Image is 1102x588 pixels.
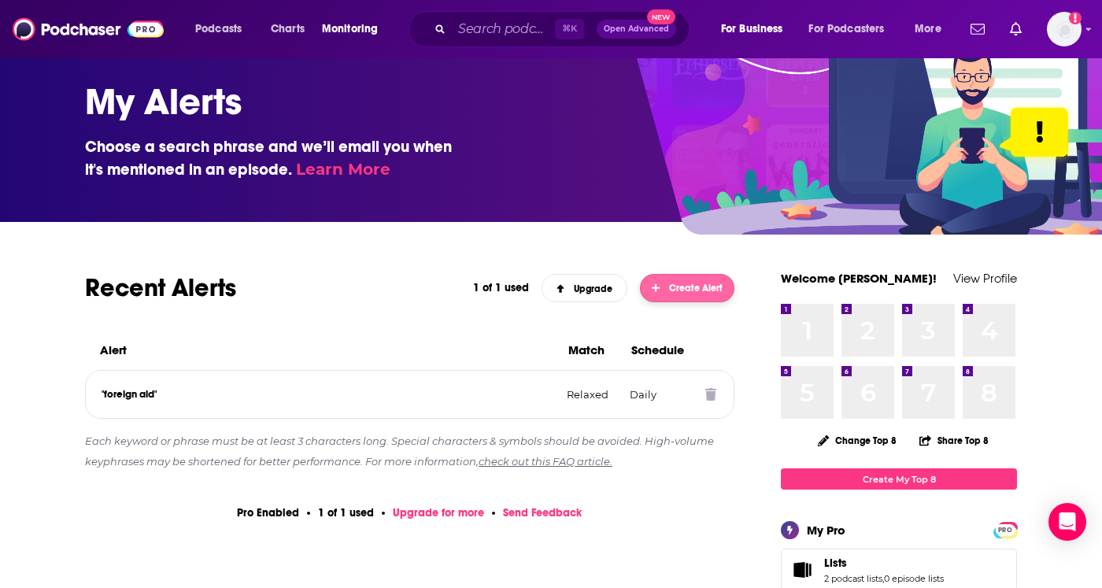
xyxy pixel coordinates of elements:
[271,18,305,40] span: Charts
[1069,12,1082,24] svg: Add a profile image
[824,573,882,584] a: 2 podcast lists
[964,16,991,43] a: Show notifications dropdown
[640,274,734,302] button: Create Alert
[100,342,555,357] h3: Alert
[824,556,944,570] a: Lists
[85,135,463,181] h3: Choose a search phrase and we’ll email you when it's mentioned in an episode.
[473,281,529,294] p: 1 of 1 used
[479,455,612,468] a: check out this FAQ article.
[786,559,818,581] a: Lists
[1047,12,1082,46] button: Show profile menu
[555,19,584,39] span: ⌘ K
[647,9,675,24] span: New
[322,18,378,40] span: Monitoring
[604,25,669,33] span: Open Advanced
[904,17,961,42] button: open menu
[884,573,944,584] a: 0 episode lists
[631,342,694,357] h3: Schedule
[1004,16,1028,43] a: Show notifications dropdown
[710,17,803,42] button: open menu
[568,342,619,357] h3: Match
[1047,12,1082,46] span: Logged in as lizziehan
[393,506,484,520] a: Upgrade for more
[557,283,613,294] span: Upgrade
[953,271,1017,286] a: View Profile
[597,20,676,39] button: Open AdvancedNew
[915,18,941,40] span: More
[423,11,704,47] div: Search podcasts, credits, & more...
[503,506,582,520] span: Send Feedback
[85,79,1004,124] h1: My Alerts
[1047,12,1082,46] img: User Profile
[630,388,693,401] p: Daily
[13,14,164,44] img: Podchaser - Follow, Share and Rate Podcasts
[237,506,299,520] p: Pro Enabled
[824,556,847,570] span: Lists
[781,271,937,286] a: Welcome [PERSON_NAME]!
[102,388,554,401] p: "foreign aid"
[807,523,845,538] div: My Pro
[261,17,314,42] a: Charts
[195,18,242,40] span: Podcasts
[781,468,1017,490] a: Create My Top 8
[808,18,884,40] span: For Podcasters
[808,431,906,450] button: Change Top 8
[721,18,783,40] span: For Business
[996,524,1015,536] span: PRO
[85,272,460,303] h2: Recent Alerts
[882,573,884,584] span: ,
[542,274,628,302] a: Upgrade
[296,160,390,179] a: Learn More
[567,388,617,401] p: Relaxed
[184,17,262,42] button: open menu
[318,506,374,520] p: 1 of 1 used
[652,283,723,294] span: Create Alert
[996,523,1015,535] a: PRO
[452,17,555,42] input: Search podcasts, credits, & more...
[85,431,734,472] p: Each keyword or phrase must be at least 3 characters long. Special characters & symbols should be...
[919,425,989,456] button: Share Top 8
[311,17,398,42] button: open menu
[799,17,908,42] button: open menu
[1048,503,1086,541] div: Open Intercom Messenger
